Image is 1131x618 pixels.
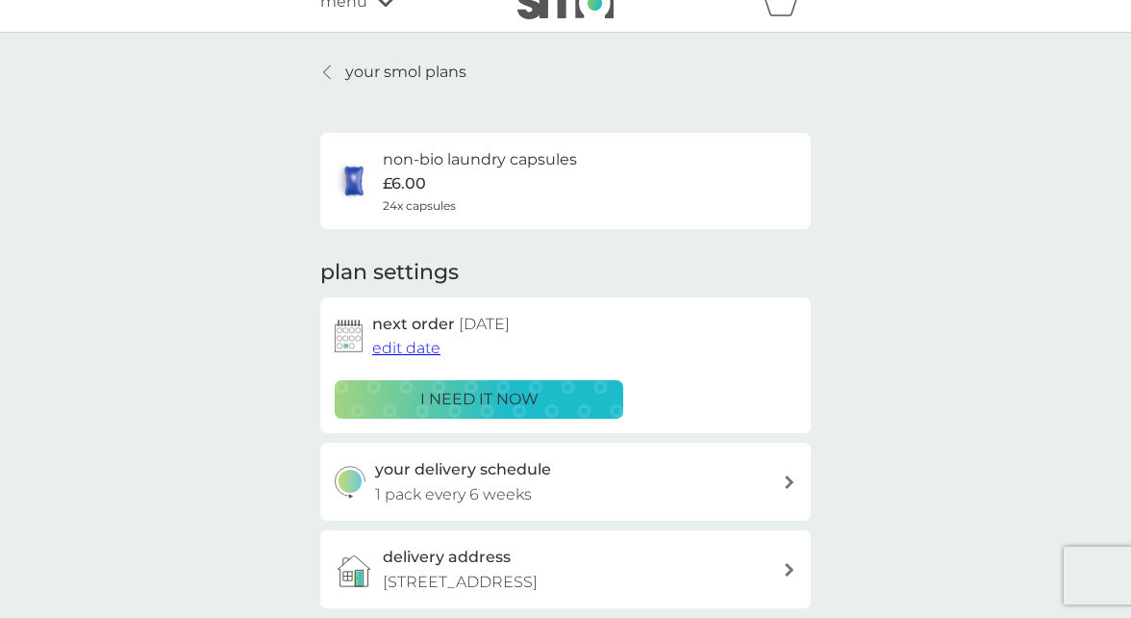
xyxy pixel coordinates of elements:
p: [STREET_ADDRESS] [383,570,538,595]
p: 1 pack every 6 weeks [375,482,532,507]
a: your smol plans [320,60,466,85]
button: i need it now [335,380,623,419]
p: your smol plans [345,60,466,85]
a: delivery address[STREET_ADDRESS] [320,530,811,608]
h3: delivery address [383,545,511,570]
h6: non-bio laundry capsules [383,147,577,172]
p: £6.00 [383,171,426,196]
span: 24x capsules [383,196,456,215]
span: edit date [372,339,440,357]
img: non-bio laundry capsules [335,162,373,200]
span: [DATE] [459,315,510,333]
h3: your delivery schedule [375,457,551,482]
h2: plan settings [320,258,459,288]
p: i need it now [420,387,539,412]
h2: next order [372,312,510,337]
button: your delivery schedule1 pack every 6 weeks [320,443,811,521]
button: edit date [372,336,440,361]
